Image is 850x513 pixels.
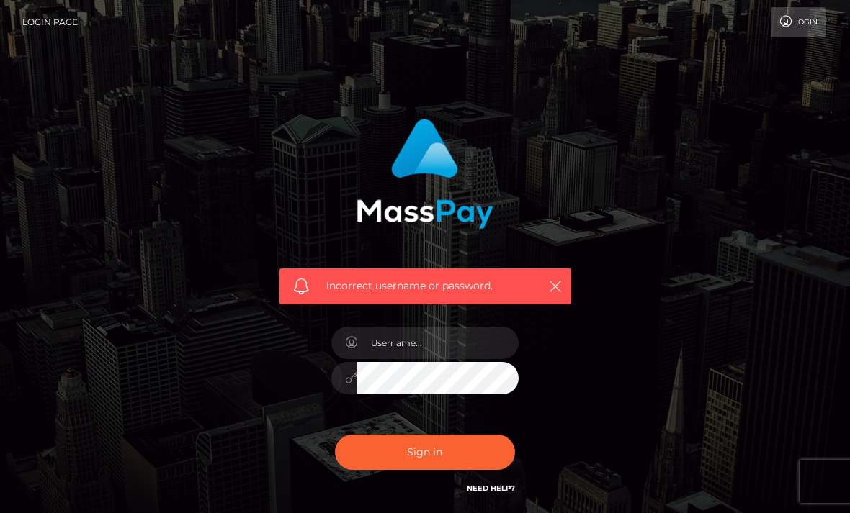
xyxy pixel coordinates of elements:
input: Username... [357,327,519,359]
button: Sign in [335,435,515,470]
a: Login Page [22,7,78,37]
a: Login [771,7,826,37]
span: Incorrect username or password. [326,278,532,294]
img: MassPay Login [357,119,493,229]
a: Need Help? [467,484,515,493]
